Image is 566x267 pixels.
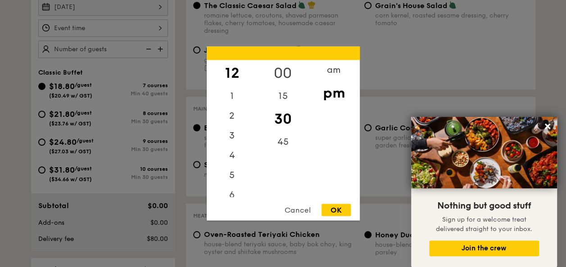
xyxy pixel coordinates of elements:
button: Close [540,119,555,133]
div: Cancel [276,204,320,216]
div: 30 [258,106,308,132]
div: 45 [258,132,308,152]
div: 3 [207,126,258,146]
img: DSC07876-Edit02-Large.jpeg [411,117,557,188]
span: Nothing but good stuff [437,200,531,211]
div: 1 [207,86,258,106]
div: OK [321,204,351,216]
div: 00 [258,60,308,86]
button: Join the crew [429,240,539,256]
div: 4 [207,146,258,165]
span: Sign up for a welcome treat delivered straight to your inbox. [436,216,532,233]
div: am [308,60,359,80]
div: 15 [258,86,308,106]
div: 5 [207,165,258,185]
div: 2 [207,106,258,126]
div: pm [308,80,359,106]
div: 6 [207,185,258,205]
div: 12 [207,60,258,86]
